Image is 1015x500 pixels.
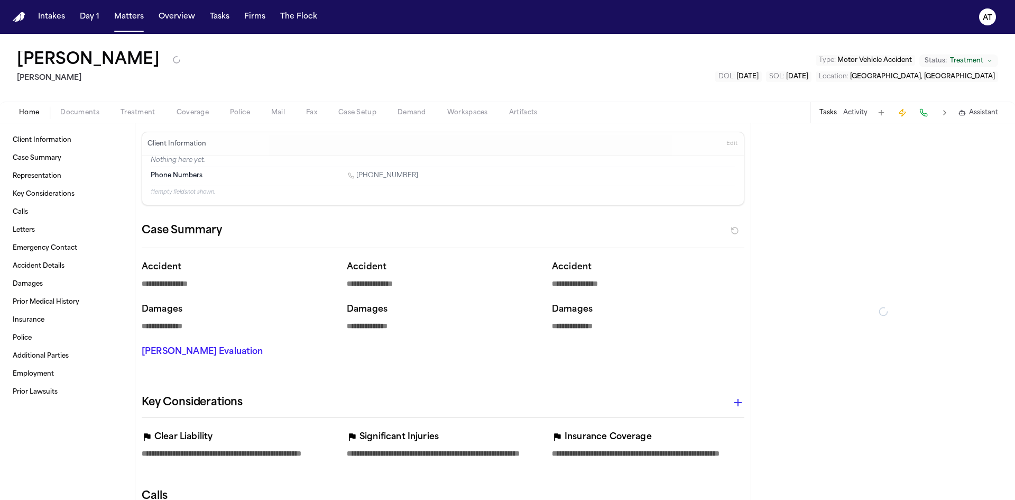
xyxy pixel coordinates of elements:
[8,204,126,221] a: Calls
[723,135,741,152] button: Edit
[843,108,868,117] button: Activity
[565,431,652,443] p: Insurance Coverage
[76,7,104,26] button: Day 1
[969,108,998,117] span: Assistant
[819,74,848,80] span: Location :
[766,71,811,82] button: Edit SOL: 2027-06-24
[398,108,426,117] span: Demand
[154,431,213,443] p: Clear Liability
[8,168,126,185] a: Representation
[837,57,912,63] span: Motor Vehicle Accident
[60,108,99,117] span: Documents
[874,105,889,120] button: Add Task
[338,108,376,117] span: Case Setup
[8,384,126,401] a: Prior Lawsuits
[715,71,762,82] button: Edit DOL: 2025-06-24
[17,51,160,70] button: Edit matter name
[950,57,983,65] span: Treatment
[110,7,148,26] button: Matters
[347,261,539,274] p: Accident
[145,140,208,148] h3: Client Information
[958,108,998,117] button: Assistant
[13,12,25,22] a: Home
[8,186,126,203] a: Key Considerations
[769,74,785,80] span: SOL :
[151,188,735,196] p: 11 empty fields not shown.
[8,132,126,149] a: Client Information
[819,57,836,63] span: Type :
[230,108,250,117] span: Police
[8,294,126,311] a: Prior Medical History
[8,258,126,275] a: Accident Details
[276,7,321,26] button: The Flock
[447,108,488,117] span: Workspaces
[786,74,808,80] span: [DATE]
[271,108,285,117] span: Mail
[726,140,737,148] span: Edit
[919,54,998,67] button: Change status from Treatment
[142,261,334,274] p: Accident
[151,156,735,167] p: Nothing here yet.
[819,108,837,117] button: Tasks
[151,171,202,180] span: Phone Numbers
[8,348,126,365] a: Additional Parties
[348,171,418,180] a: Call 1 (424) 308-2753
[816,71,998,82] button: Edit Location: Torrance, CA
[142,222,222,239] h2: Case Summary
[8,240,126,257] a: Emergency Contact
[916,105,931,120] button: Make a Call
[552,261,744,274] p: Accident
[142,303,334,316] p: Damages
[17,72,181,85] h2: [PERSON_NAME]
[34,7,69,26] button: Intakes
[206,7,234,26] button: Tasks
[347,303,539,316] p: Damages
[17,51,160,70] h1: [PERSON_NAME]
[850,74,995,80] span: [GEOGRAPHIC_DATA], [GEOGRAPHIC_DATA]
[121,108,155,117] span: Treatment
[142,346,334,358] p: [PERSON_NAME] Evaluation
[552,303,744,316] p: Damages
[8,222,126,239] a: Letters
[13,12,25,22] img: Finch Logo
[816,55,915,66] button: Edit Type: Motor Vehicle Accident
[142,394,243,411] h2: Key Considerations
[509,108,538,117] span: Artifacts
[8,330,126,347] a: Police
[718,74,735,80] span: DOL :
[306,108,317,117] span: Fax
[8,276,126,293] a: Damages
[19,108,39,117] span: Home
[8,366,126,383] a: Employment
[240,7,270,26] button: Firms
[8,150,126,167] a: Case Summary
[359,431,439,443] p: Significant Injuries
[736,74,759,80] span: [DATE]
[895,105,910,120] button: Create Immediate Task
[154,7,199,26] button: Overview
[8,312,126,329] a: Insurance
[177,108,209,117] span: Coverage
[925,57,947,65] span: Status:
